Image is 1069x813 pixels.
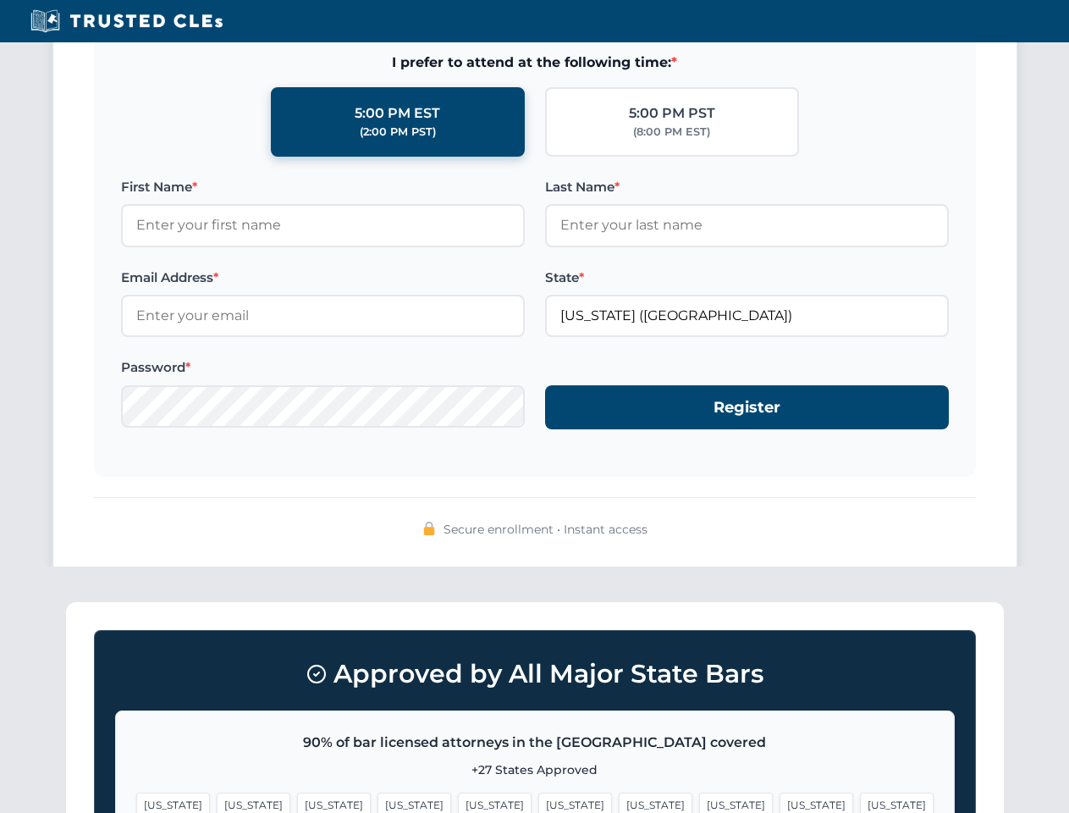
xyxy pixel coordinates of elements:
[360,124,436,141] div: (2:00 PM PST)
[25,8,228,34] img: Trusted CLEs
[121,204,525,246] input: Enter your first name
[121,177,525,197] label: First Name
[545,177,949,197] label: Last Name
[121,357,525,378] label: Password
[121,295,525,337] input: Enter your email
[136,760,934,779] p: +27 States Approved
[629,102,715,124] div: 5:00 PM PST
[633,124,710,141] div: (8:00 PM EST)
[136,732,934,754] p: 90% of bar licensed attorneys in the [GEOGRAPHIC_DATA] covered
[115,651,955,697] h3: Approved by All Major State Bars
[121,268,525,288] label: Email Address
[545,295,949,337] input: Arizona (AZ)
[121,52,949,74] span: I prefer to attend at the following time:
[422,522,436,535] img: 🔒
[545,385,949,430] button: Register
[545,204,949,246] input: Enter your last name
[545,268,949,288] label: State
[355,102,440,124] div: 5:00 PM EST
[444,520,647,539] span: Secure enrollment • Instant access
